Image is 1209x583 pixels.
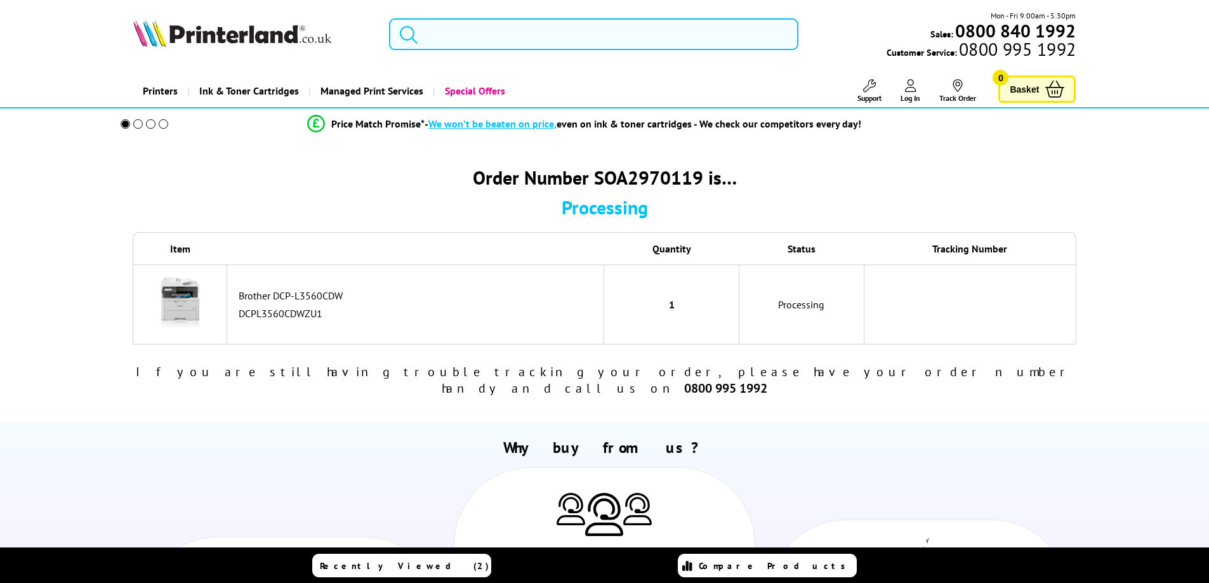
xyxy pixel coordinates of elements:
li: modal_Promise [103,113,1066,135]
a: Ink & Toner Cartridges [187,75,308,107]
th: Tracking Number [864,232,1076,265]
div: Brother DCP-L3560CDW [239,289,598,302]
a: Printers [133,75,187,107]
a: Support [857,79,882,103]
td: 1 [604,265,739,344]
img: Printer Experts [585,493,623,537]
b: 0800 995 1992 [684,380,767,396]
a: Compare Products [678,554,857,577]
a: Special Offers [433,75,515,107]
span: We won’t be beaten on price, [428,117,557,130]
img: Printer Experts [557,493,585,525]
span: Ink & Toner Cartridges [199,75,299,107]
a: Printerland Logo [133,19,374,49]
span: Compare Products [699,560,852,572]
span: Customer Service: [887,43,1076,58]
span: Log In [901,93,920,103]
span: Price Match Promise* [331,117,425,130]
a: Managed Print Services [308,75,433,107]
span: Mon - Fri 9:00am - 5:30pm [991,10,1076,22]
img: Brother DCP-L3560CDW [149,272,212,335]
a: Track Order [939,79,976,103]
a: Recently Viewed (2) [312,554,491,577]
th: Item [133,232,227,265]
a: Log In [901,79,920,103]
th: Quantity [604,232,739,265]
img: Printerland Logo [133,19,331,47]
td: Processing [739,265,864,344]
span: Sales: [930,28,953,40]
span: 0800 995 1992 [957,43,1076,55]
div: Processing [133,195,1076,219]
h2: Why buy from us? [133,438,1076,457]
div: DCPL3560CDWZU1 [239,307,598,320]
div: - even on ink & toner cartridges - We check our competitors every day! [425,117,861,130]
span: Recently Viewed (2) [320,560,489,572]
a: Basket 0 [998,75,1076,103]
b: 0800 840 1992 [955,19,1076,43]
th: Status [739,232,864,265]
a: 0800 840 1992 [953,25,1076,37]
div: If you are still having trouble tracking your order, please have your order number handy and call... [133,364,1076,396]
div: Order Number SOA2970119 is… [133,165,1076,190]
span: Support [857,93,882,103]
span: Basket [1010,81,1039,98]
img: Printer Experts [623,493,652,525]
span: 0 [993,70,1008,86]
